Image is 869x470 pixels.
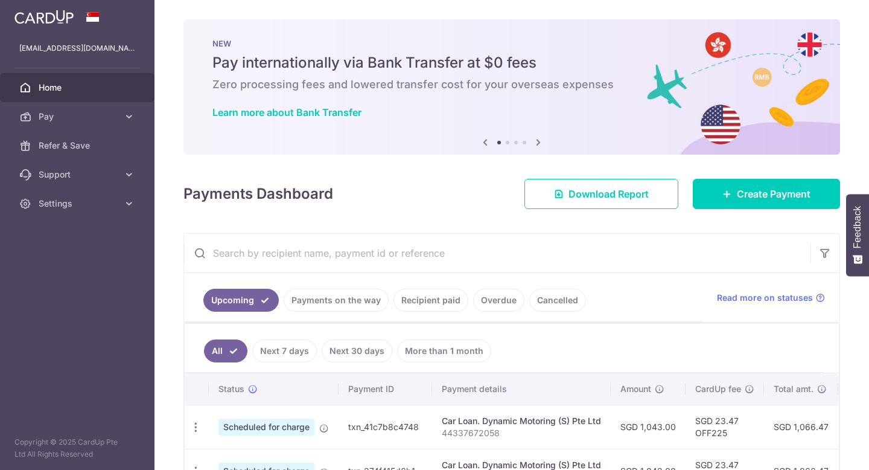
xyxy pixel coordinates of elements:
[204,340,247,362] a: All
[39,198,118,210] span: Settings
[686,405,764,449] td: SGD 23.47 OFF225
[39,169,118,181] span: Support
[695,383,741,395] span: CardUp fee
[568,187,649,201] span: Download Report
[183,183,333,205] h4: Payments Dashboard
[39,111,118,123] span: Pay
[717,292,825,304] a: Read more on statuses
[339,373,432,405] th: Payment ID
[397,340,491,362] a: More than 1 month
[717,292,813,304] span: Read more on statuses
[620,383,651,395] span: Amount
[252,340,317,362] a: Next 7 days
[611,405,686,449] td: SGD 1,043.00
[183,19,840,155] img: Bank transfer banner
[393,289,468,312] a: Recipient paid
[212,106,361,118] a: Learn more about Bank Transfer
[212,39,811,48] p: NEW
[774,383,813,395] span: Total amt.
[14,10,74,24] img: CardUp
[203,289,279,312] a: Upcoming
[693,179,840,209] a: Create Payment
[764,405,838,449] td: SGD 1,066.47
[846,194,869,276] button: Feedback - Show survey
[442,427,601,439] p: 44337672058
[212,53,811,72] h5: Pay internationally via Bank Transfer at $0 fees
[432,373,611,405] th: Payment details
[39,140,118,152] span: Refer & Save
[322,340,392,362] a: Next 30 days
[218,383,244,395] span: Status
[737,187,810,201] span: Create Payment
[442,415,601,427] div: Car Loan. Dynamic Motoring (S) Pte Ltd
[473,289,524,312] a: Overdue
[284,289,389,312] a: Payments on the way
[524,179,678,209] a: Download Report
[184,234,810,272] input: Search by recipient name, payment id or reference
[529,289,586,312] a: Cancelled
[39,82,118,94] span: Home
[212,77,811,92] h6: Zero processing fees and lowered transfer cost for your overseas expenses
[339,405,432,449] td: txn_41c7b8c4748
[852,206,863,248] span: Feedback
[19,42,135,54] p: [EMAIL_ADDRESS][DOMAIN_NAME]
[218,419,314,436] span: Scheduled for charge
